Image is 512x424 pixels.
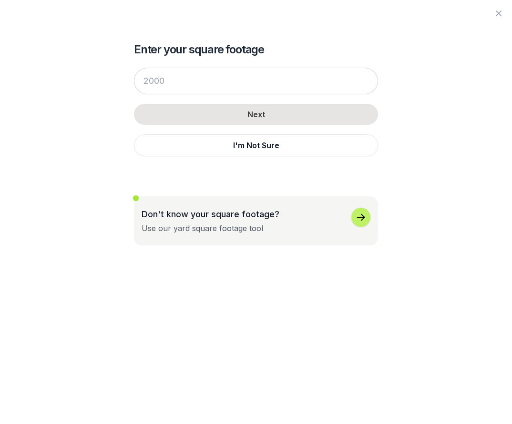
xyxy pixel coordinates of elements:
h2: Enter your square footage [134,42,378,57]
button: I'm Not Sure [134,134,378,156]
p: Don't know your square footage? [142,208,279,221]
button: Don't know your square footage?Use our yard square footage tool [134,196,378,245]
input: 2000 [134,68,378,94]
div: Use our yard square footage tool [142,222,263,234]
button: Next [134,104,378,125]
